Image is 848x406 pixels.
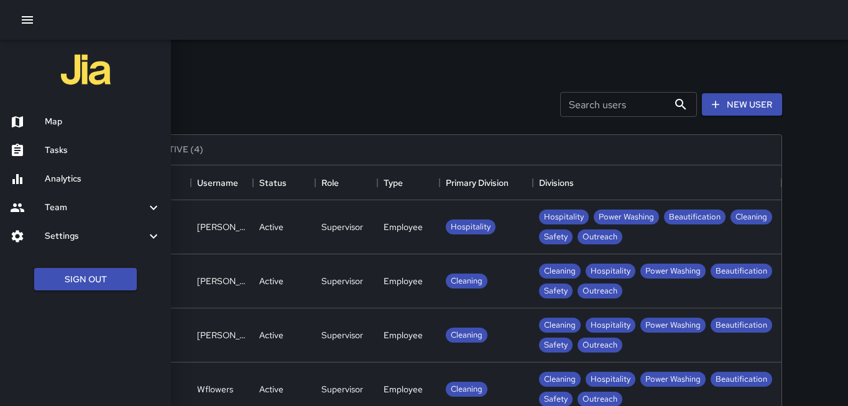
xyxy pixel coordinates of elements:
[34,268,137,291] button: Sign Out
[45,172,161,186] h6: Analytics
[45,144,161,157] h6: Tasks
[45,201,146,215] h6: Team
[45,229,146,243] h6: Settings
[45,115,161,129] h6: Map
[61,45,111,95] img: jia-logo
